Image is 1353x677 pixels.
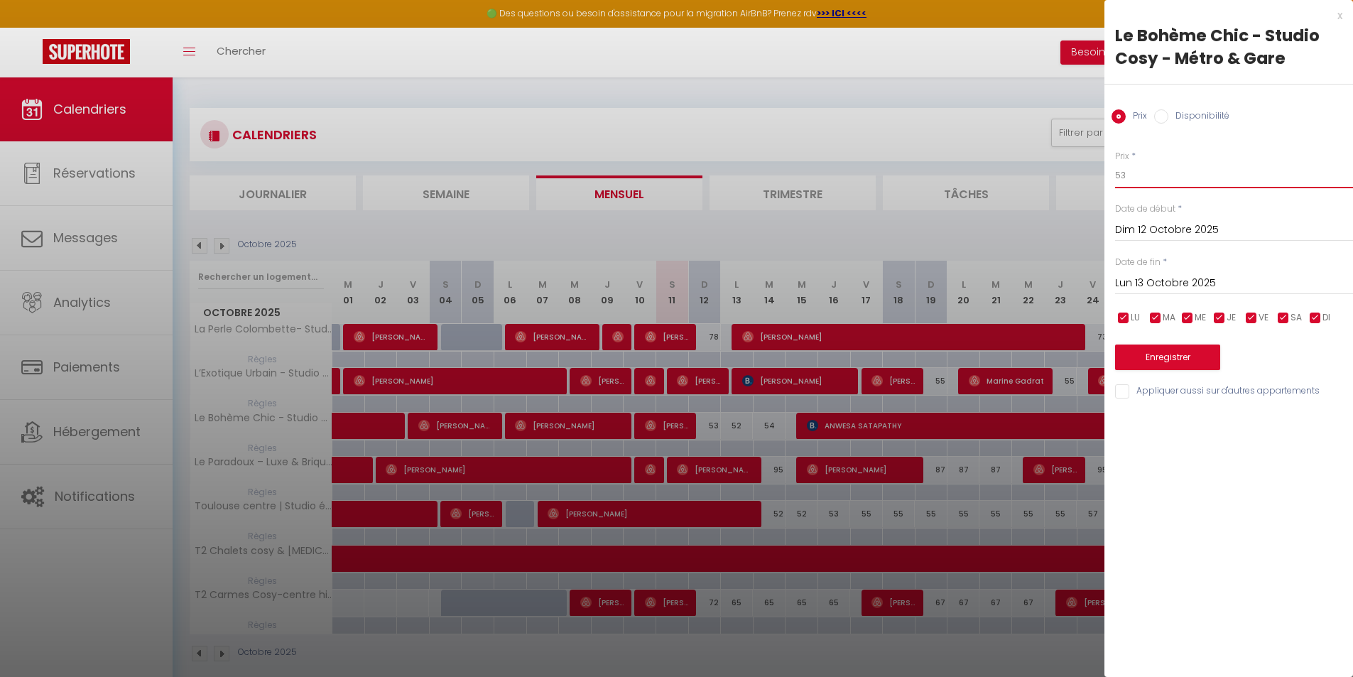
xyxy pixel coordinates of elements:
[1115,24,1342,70] div: Le Bohème Chic - Studio Cosy - Métro & Gare
[1290,311,1302,325] span: SA
[1115,150,1129,163] label: Prix
[1227,311,1236,325] span: JE
[1104,7,1342,24] div: x
[1195,311,1206,325] span: ME
[1115,256,1161,269] label: Date de fin
[1126,109,1147,125] label: Prix
[1131,311,1140,325] span: LU
[1259,311,1268,325] span: VE
[1168,109,1229,125] label: Disponibilité
[1163,311,1175,325] span: MA
[1115,345,1220,370] button: Enregistrer
[1115,202,1175,216] label: Date de début
[1322,311,1330,325] span: DI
